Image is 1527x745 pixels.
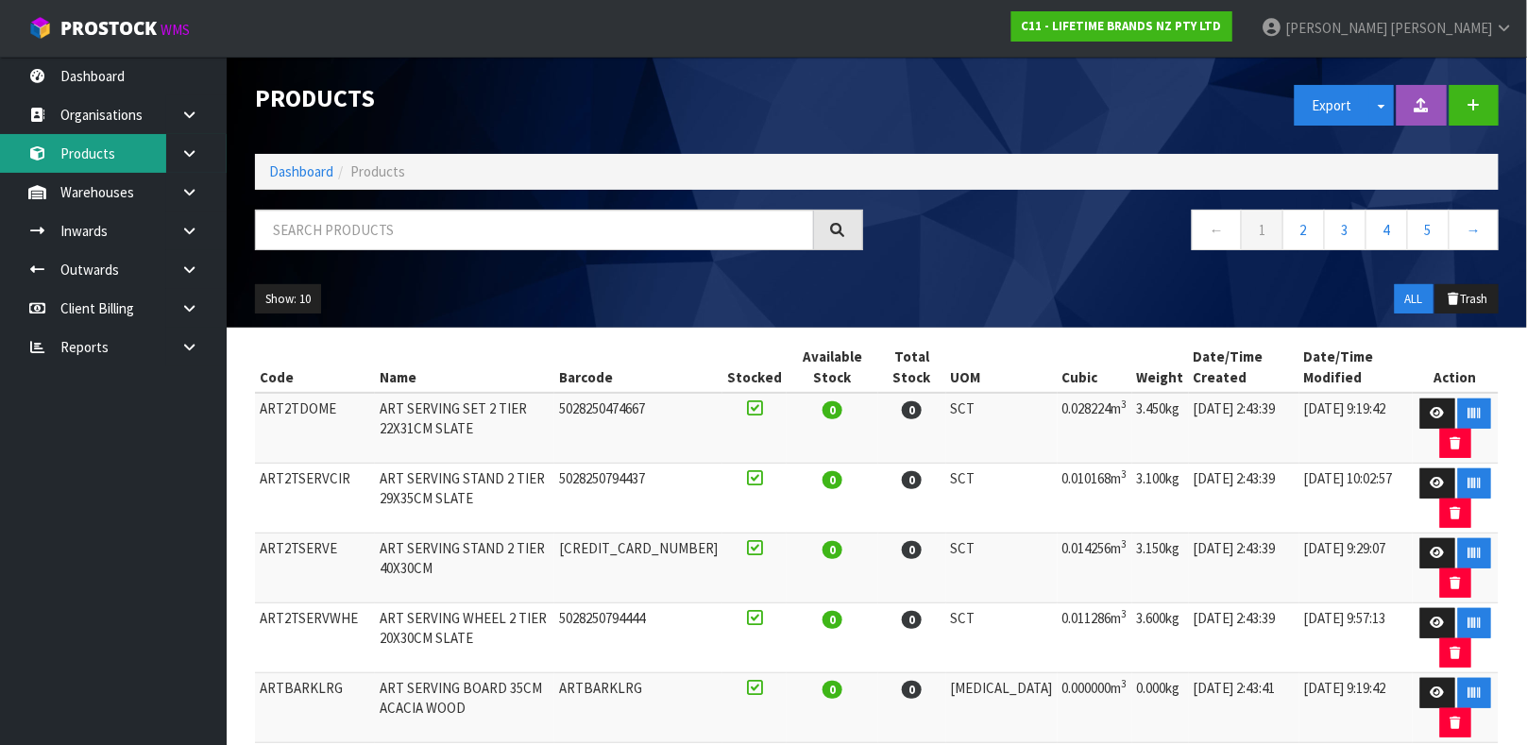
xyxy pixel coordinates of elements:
[1011,11,1232,42] a: C11 - LIFETIME BRANDS NZ PTY LTD
[255,673,375,743] td: ARTBARKLRG
[1058,673,1132,743] td: 0.000000m
[1122,677,1128,690] sup: 3
[1122,398,1128,411] sup: 3
[1122,537,1128,550] sup: 3
[255,85,863,112] h1: Products
[1122,607,1128,620] sup: 3
[255,210,814,250] input: Search products
[1058,393,1132,464] td: 0.028224m
[823,611,842,629] span: 0
[1324,210,1366,250] a: 3
[350,162,405,180] span: Products
[1189,464,1299,533] td: [DATE] 2:43:39
[902,681,922,699] span: 0
[375,464,554,533] td: ART SERVING STAND 2 TIER 29X35CM SLATE
[1241,210,1283,250] a: 1
[1189,393,1299,464] td: [DATE] 2:43:39
[902,401,922,419] span: 0
[1366,210,1408,250] a: 4
[1413,342,1499,393] th: Action
[161,21,190,39] small: WMS
[375,393,554,464] td: ART SERVING SET 2 TIER 22X31CM SLATE
[375,342,554,393] th: Name
[1435,284,1499,314] button: Trash
[1449,210,1499,250] a: →
[255,393,375,464] td: ART2TDOME
[1132,673,1189,743] td: 0.000kg
[269,162,333,180] a: Dashboard
[823,401,842,419] span: 0
[1299,464,1413,533] td: [DATE] 10:02:57
[902,541,922,559] span: 0
[1058,533,1132,603] td: 0.014256m
[1058,464,1132,533] td: 0.010168m
[554,464,722,533] td: 5028250794437
[1132,533,1189,603] td: 3.150kg
[1189,673,1299,743] td: [DATE] 2:43:41
[1189,342,1299,393] th: Date/Time Created
[554,342,722,393] th: Barcode
[1390,19,1492,37] span: [PERSON_NAME]
[375,673,554,743] td: ART SERVING BOARD 35CM ACACIA WOOD
[255,533,375,603] td: ART2TSERVE
[1189,603,1299,673] td: [DATE] 2:43:39
[1395,284,1434,314] button: ALL
[1022,18,1222,34] strong: C11 - LIFETIME BRANDS NZ PTY LTD
[1192,210,1242,250] a: ←
[1122,467,1128,481] sup: 3
[375,533,554,603] td: ART SERVING STAND 2 TIER 40X30CM
[1299,342,1413,393] th: Date/Time Modified
[1058,603,1132,673] td: 0.011286m
[1299,393,1413,464] td: [DATE] 9:19:42
[1407,210,1450,250] a: 5
[554,673,722,743] td: ARTBARKLRG
[891,210,1500,256] nav: Page navigation
[946,673,1058,743] td: [MEDICAL_DATA]
[1299,673,1413,743] td: [DATE] 9:19:42
[1132,342,1189,393] th: Weight
[1299,603,1413,673] td: [DATE] 9:57:13
[375,603,554,673] td: ART SERVING WHEEL 2 TIER 20X30CM SLATE
[554,533,722,603] td: [CREDIT_CARD_NUMBER]
[946,342,1058,393] th: UOM
[554,603,722,673] td: 5028250794444
[1132,464,1189,533] td: 3.100kg
[1295,85,1370,126] button: Export
[722,342,787,393] th: Stocked
[878,342,946,393] th: Total Stock
[1299,533,1413,603] td: [DATE] 9:29:07
[1058,342,1132,393] th: Cubic
[28,16,52,40] img: cube-alt.png
[902,471,922,489] span: 0
[255,603,375,673] td: ART2TSERVWHE
[255,464,375,533] td: ART2TSERVCIR
[1132,393,1189,464] td: 3.450kg
[255,284,321,314] button: Show: 10
[554,393,722,464] td: 5028250474667
[946,464,1058,533] td: SCT
[946,533,1058,603] td: SCT
[823,541,842,559] span: 0
[1189,533,1299,603] td: [DATE] 2:43:39
[946,393,1058,464] td: SCT
[1132,603,1189,673] td: 3.600kg
[60,16,157,41] span: ProStock
[823,681,842,699] span: 0
[255,342,375,393] th: Code
[787,342,878,393] th: Available Stock
[902,611,922,629] span: 0
[1282,210,1325,250] a: 2
[823,471,842,489] span: 0
[946,603,1058,673] td: SCT
[1285,19,1387,37] span: [PERSON_NAME]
